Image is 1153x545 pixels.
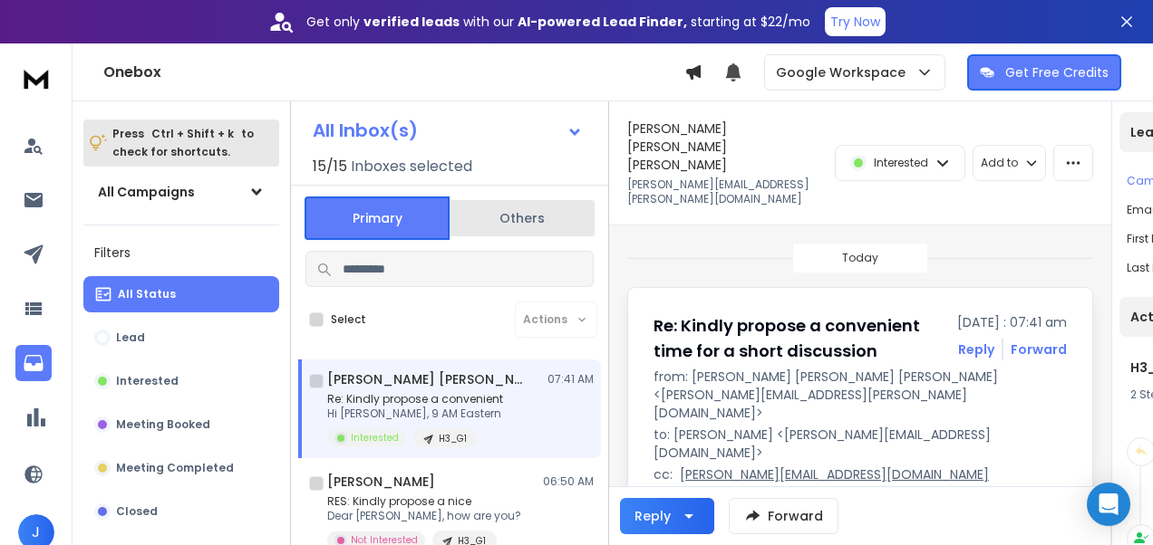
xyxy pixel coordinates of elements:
strong: verified leads [363,13,460,31]
p: Dear [PERSON_NAME], how are you? [327,509,521,523]
h1: [PERSON_NAME] [327,473,435,491]
p: [PERSON_NAME][EMAIL_ADDRESS][DOMAIN_NAME] [680,465,989,483]
p: Get only with our starting at $22/mo [306,13,810,31]
p: Add to [981,156,1018,170]
div: Forward [1011,340,1067,359]
span: 15 / 15 [313,156,347,177]
p: Re: Kindly propose a convenient [327,392,503,406]
p: 07:41 AM [547,372,594,387]
button: Forward [729,498,838,534]
p: Press to check for shortcuts. [112,125,254,161]
p: Meeting Completed [116,461,234,475]
h3: Filters [83,240,279,265]
button: Primary [305,196,450,240]
div: Open Intercom Messenger [1087,483,1130,526]
button: Reply [958,340,994,359]
button: Lead [83,320,279,356]
p: Hi [PERSON_NAME], 9 AM Eastern [327,406,503,421]
p: 06:50 AM [543,474,594,489]
span: Ctrl + Shift + k [149,123,237,144]
button: All Inbox(s) [298,112,597,148]
p: Interested [116,374,179,388]
button: Closed [83,493,279,530]
p: [PERSON_NAME][EMAIL_ADDRESS][PERSON_NAME][DOMAIN_NAME] [627,177,824,206]
p: Interested [351,431,399,445]
p: cc: [654,465,673,509]
p: Closed [116,504,158,519]
img: logo [18,62,54,95]
button: Meeting Completed [83,450,279,486]
button: Get Free Credits [967,54,1121,91]
button: All Status [83,276,279,312]
button: Others [450,198,595,238]
p: RES: Kindly propose a nice [327,494,521,509]
p: [DATE] : 07:41 am [957,313,1067,331]
div: Reply [635,507,671,525]
h3: Inboxes selected [351,156,472,177]
button: Try Now [825,7,886,36]
button: Interested [83,363,279,399]
button: Reply [620,498,714,534]
p: All Status [118,287,176,301]
button: All Campaigns [83,174,279,210]
h1: [PERSON_NAME] [PERSON_NAME] [PERSON_NAME] [627,120,824,174]
label: Select [331,312,366,327]
h1: Re: Kindly propose a convenient time for a short discussion [654,313,946,364]
p: Get Free Credits [1005,63,1109,81]
p: to: [PERSON_NAME] <[PERSON_NAME][EMAIL_ADDRESS][DOMAIN_NAME]> [654,425,1067,462]
p: Interested [874,156,928,170]
h1: All Campaigns [98,183,195,201]
p: Google Workspace [776,63,913,81]
p: Meeting Booked [116,417,210,432]
p: Today [842,251,878,265]
h1: Onebox [103,62,684,83]
p: from: [PERSON_NAME] [PERSON_NAME] [PERSON_NAME] <[PERSON_NAME][EMAIL_ADDRESS][PERSON_NAME][DOMAIN... [654,368,1067,422]
strong: AI-powered Lead Finder, [518,13,687,31]
p: H3_G1 [439,432,467,445]
button: Meeting Booked [83,406,279,443]
h1: All Inbox(s) [313,121,418,139]
p: Try Now [830,13,880,31]
h1: [PERSON_NAME] [PERSON_NAME] [PERSON_NAME] [327,370,527,388]
p: Lead [116,330,145,345]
